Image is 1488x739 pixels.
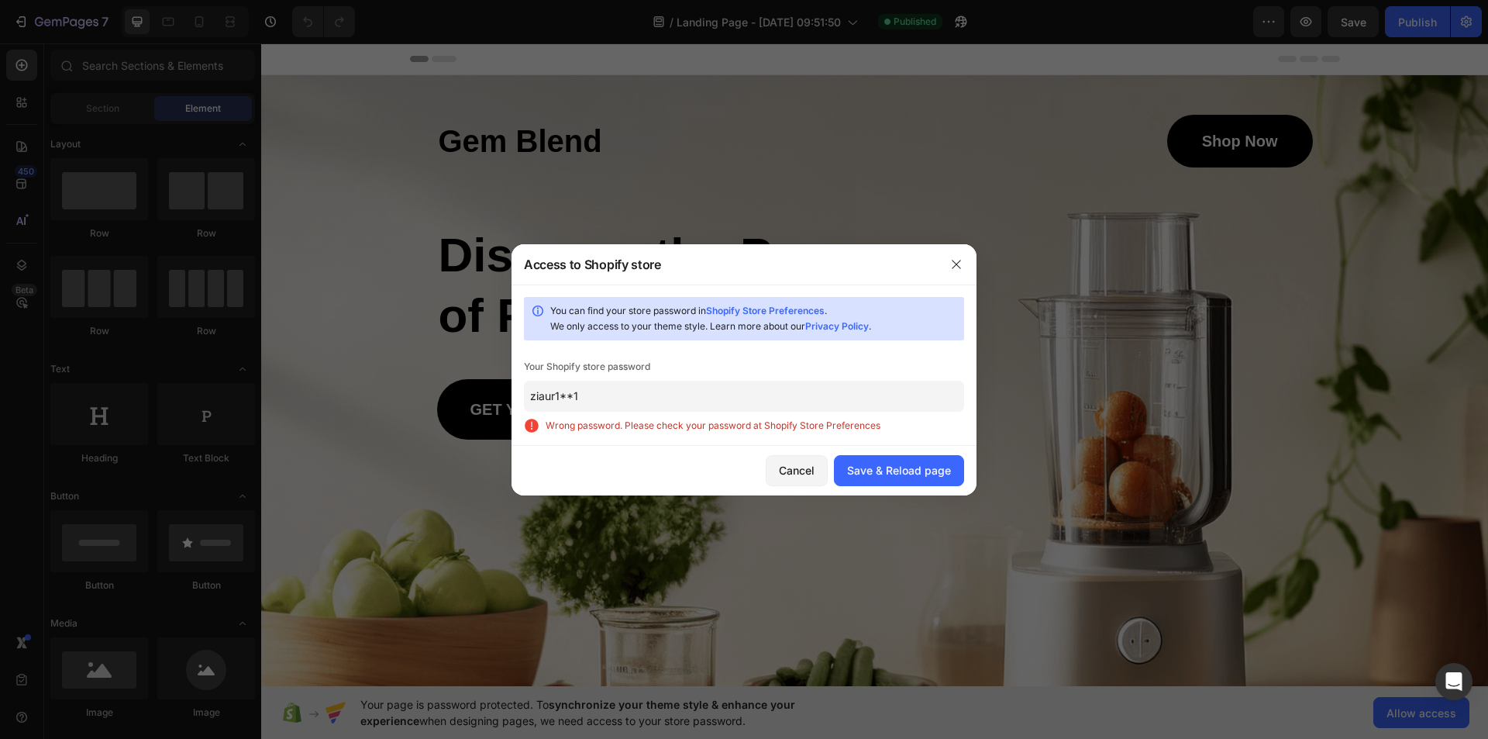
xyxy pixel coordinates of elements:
div: Access to Shopify store [524,255,661,274]
a: GET YOUR BLENDER [176,336,402,396]
p: Shop Now [941,86,1017,109]
div: Open Intercom Messenger [1435,663,1472,700]
div: Save & Reload page [847,462,951,478]
div: Cancel [779,462,815,478]
a: Shopify Store Preferences [706,305,825,316]
a: Privacy Policy [805,320,869,332]
input: Enter password [524,381,964,412]
h2: Discover the Power of Perfect Blending [176,180,655,304]
button: Cancel [766,455,828,486]
div: Your Shopify store password [524,359,964,375]
h1: Gem Blend [176,73,611,123]
p: GET YOUR BLENDER [209,354,369,378]
a: Shop Now [906,71,1052,124]
button: Save & Reload page [834,455,964,486]
div: You can find your store password in . We only access to your theme style. Learn more about our . [550,303,958,334]
span: Wrong password. Please check your password at Shopify Store Preferences [546,418,964,433]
